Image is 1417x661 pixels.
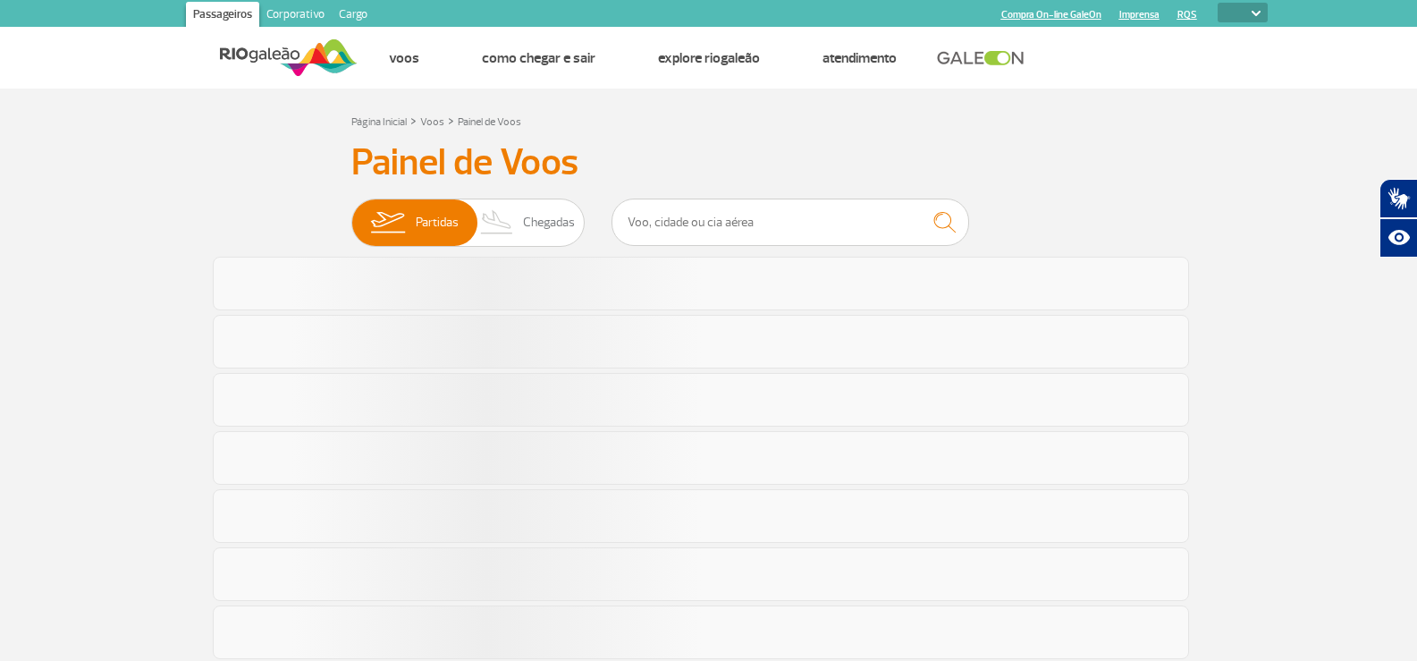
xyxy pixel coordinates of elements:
[359,199,416,246] img: slider-embarque
[523,199,575,246] span: Chegadas
[332,2,375,30] a: Cargo
[259,2,332,30] a: Corporativo
[471,199,524,246] img: slider-desembarque
[1379,179,1417,258] div: Plugin de acessibilidade da Hand Talk.
[389,49,419,67] a: Voos
[351,140,1067,185] h3: Painel de Voos
[1379,179,1417,218] button: Abrir tradutor de língua de sinais.
[1119,9,1160,21] a: Imprensa
[420,115,444,129] a: Voos
[1177,9,1197,21] a: RQS
[458,115,521,129] a: Painel de Voos
[1001,9,1101,21] a: Compra On-line GaleOn
[410,110,417,131] a: >
[1379,218,1417,258] button: Abrir recursos assistivos.
[822,49,897,67] a: Atendimento
[416,199,459,246] span: Partidas
[482,49,595,67] a: Como chegar e sair
[658,49,760,67] a: Explore RIOgaleão
[612,199,969,246] input: Voo, cidade ou cia aérea
[351,115,407,129] a: Página Inicial
[448,110,454,131] a: >
[186,2,259,30] a: Passageiros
